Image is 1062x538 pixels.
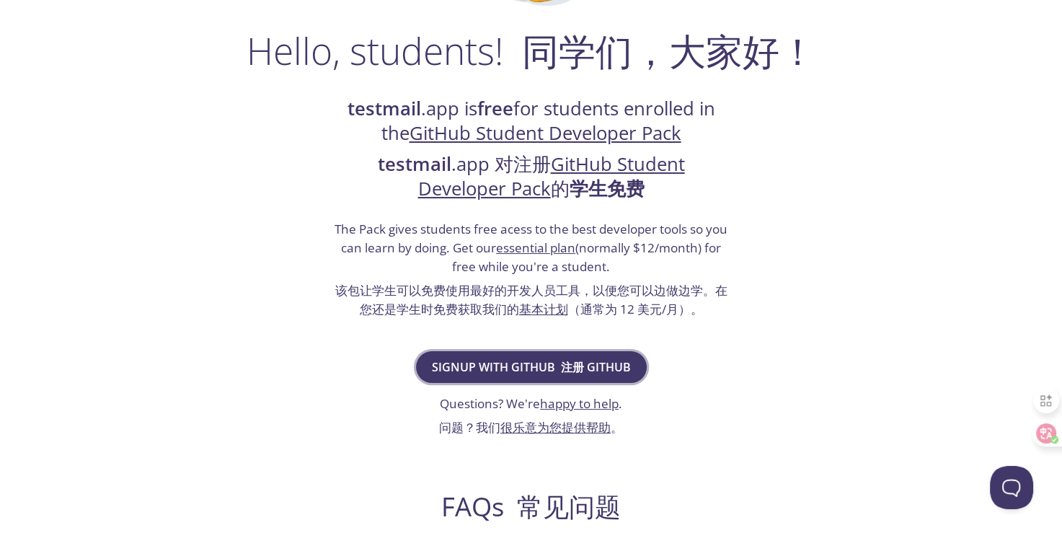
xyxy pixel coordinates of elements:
[412,394,650,443] h3: Questions? We're .
[517,488,621,524] font: 常见问题
[348,96,421,121] strong: testmail
[439,419,623,436] font: 问题？我们 。
[477,96,513,121] strong: free
[418,151,685,201] a: GitHub Student Developer Pack
[333,220,730,325] h3: The Pack gives students free acess to the best developer tools so you can learn by doing. Get our...
[416,351,647,383] button: Signup with GitHub 注册 GITHUB
[519,301,568,317] a: 基本计划
[247,29,816,72] h1: Hello, students!
[333,97,730,207] h2: .app is for students enrolled in the
[540,395,619,412] a: happy to help
[990,466,1033,509] iframe: Help Scout Beacon - Open
[570,176,645,201] strong: 学生免费
[561,359,631,375] font: 注册 GITHUB
[378,151,451,177] strong: testmail
[496,239,575,256] a: essential plan
[522,25,816,76] font: 同学们，大家好！
[500,419,611,436] a: 很乐意为您提供帮助
[432,357,631,377] span: Signup with GitHub
[378,151,685,201] font: .app 对注册 的
[410,120,681,146] a: GitHub Student Developer Pack
[255,490,808,523] h2: FAQs
[335,282,727,317] font: 该包让学生可以免费使用最好的开发人员工具，以便您可以边做边学。在您还是学生时免费获取我们的 （通常为 12 美元/月）。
